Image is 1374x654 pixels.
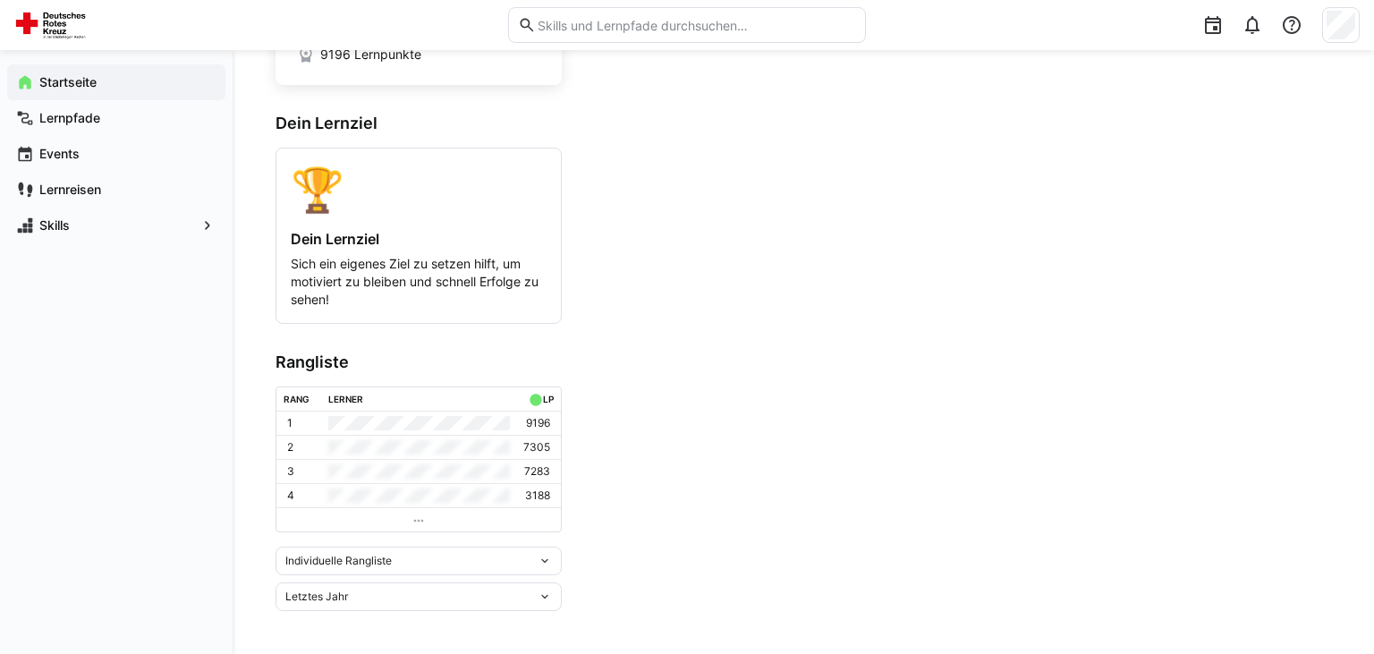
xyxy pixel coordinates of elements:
span: Individuelle Rangliste [285,554,392,568]
p: 1 [287,416,293,430]
p: 4 [287,488,294,503]
div: Lerner [328,394,363,404]
input: Skills und Lernpfade durchsuchen… [536,17,856,33]
div: LP [543,394,554,404]
div: 🏆 [291,163,547,216]
p: 3188 [525,488,550,503]
p: 9196 [526,416,550,430]
span: 9196 Lernpunkte [320,46,421,64]
p: 3 [287,464,294,479]
p: 7283 [524,464,550,479]
p: 7305 [523,440,550,454]
div: Rang [284,394,310,404]
h4: Dein Lernziel [291,230,547,248]
p: 2 [287,440,293,454]
h3: Dein Lernziel [276,114,562,133]
p: Sich ein eigenes Ziel zu setzen hilft, um motiviert zu bleiben und schnell Erfolge zu sehen! [291,255,547,309]
h3: Rangliste [276,352,562,372]
span: Letztes Jahr [285,590,348,604]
